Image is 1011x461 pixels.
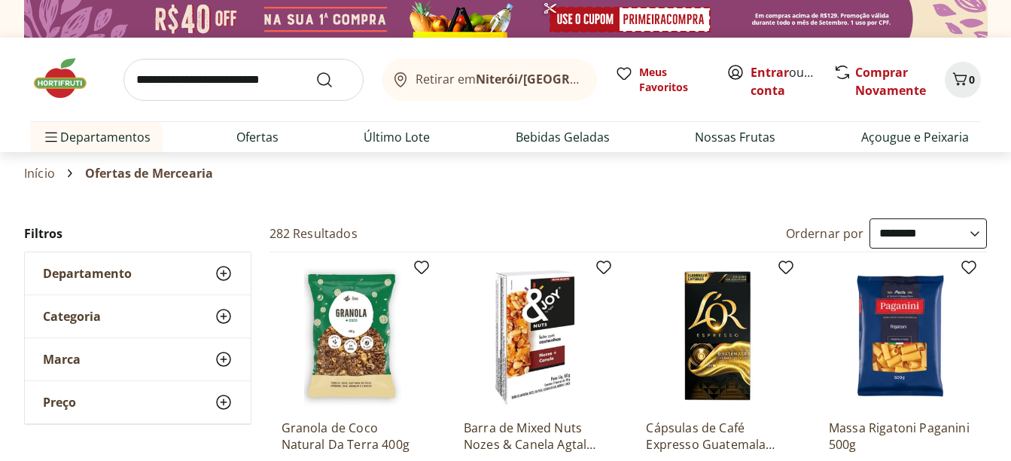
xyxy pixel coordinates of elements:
img: Barra de Mixed Nuts Nozes & Canela Agtal 60g [464,264,607,408]
b: Niterói/[GEOGRAPHIC_DATA] [476,71,647,87]
a: Cápsulas de Café Expresso Guatemala L'OR 52g [646,420,789,453]
img: Hortifruti [30,56,105,101]
button: Carrinho [945,62,981,98]
span: Marca [43,352,81,367]
button: Menu [42,119,60,155]
a: Açougue e Peixaria [861,128,969,146]
a: Meus Favoritos [615,65,708,95]
img: Cápsulas de Café Expresso Guatemala L'OR 52g [646,264,789,408]
a: Barra de Mixed Nuts Nozes & Canela Agtal 60g [464,420,607,453]
button: Retirar emNiterói/[GEOGRAPHIC_DATA] [382,59,597,101]
h2: Filtros [24,218,251,249]
button: Departamento [25,252,251,295]
a: Entrar [751,64,789,81]
button: Marca [25,338,251,380]
a: Nossas Frutas [695,128,775,146]
button: Submit Search [315,71,352,89]
input: search [123,59,364,101]
a: Bebidas Geladas [516,128,610,146]
img: Granola de Coco Natural Da Terra 400g [282,264,425,408]
a: Comprar Novamente [855,64,926,99]
a: Início [24,166,55,180]
button: Categoria [25,295,251,337]
span: 0 [969,72,975,87]
label: Ordernar por [786,225,864,242]
a: Ofertas [236,128,279,146]
span: Departamento [43,266,132,281]
span: Categoria [43,309,101,324]
button: Preço [25,381,251,423]
a: Último Lote [364,128,430,146]
a: Criar conta [751,64,833,99]
span: Meus Favoritos [639,65,708,95]
h2: 282 Resultados [269,225,358,242]
a: Massa Rigatoni Paganini 500g [829,420,972,453]
span: Ofertas de Mercearia [85,166,213,180]
span: Departamentos [42,119,151,155]
span: Retirar em [416,72,582,86]
a: Granola de Coco Natural Da Terra 400g [282,420,425,453]
span: ou [751,63,818,99]
span: Preço [43,395,76,410]
img: Massa Rigatoni Paganini 500g [829,264,972,408]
